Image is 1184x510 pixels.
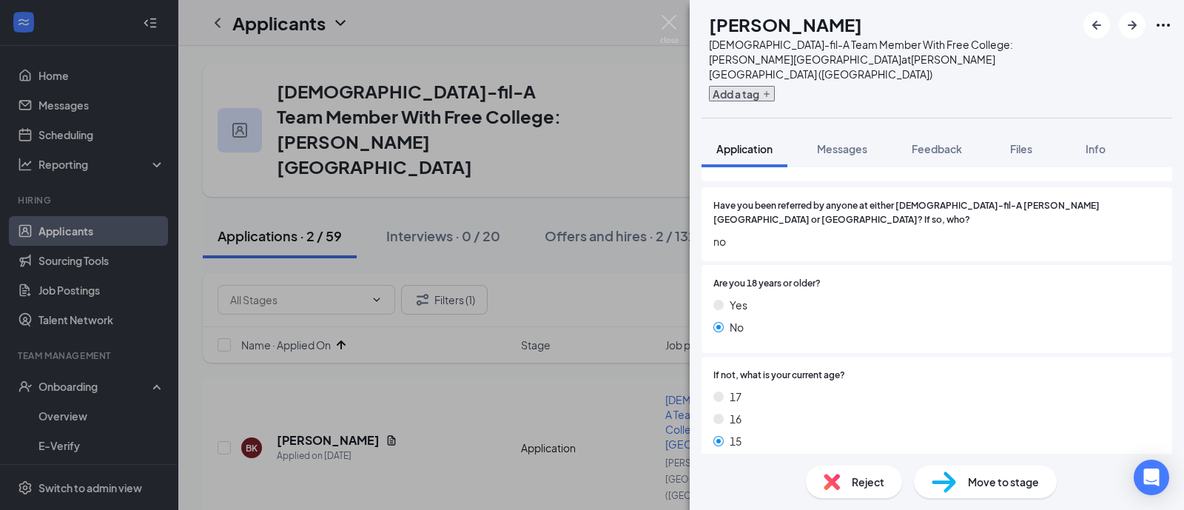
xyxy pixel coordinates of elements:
button: PlusAdd a tag [709,86,775,101]
span: Feedback [912,142,962,155]
span: Reject [852,474,884,490]
button: ArrowLeftNew [1083,12,1110,38]
span: No [730,319,744,335]
span: Messages [817,142,867,155]
span: Are you 18 years or older? [713,277,821,291]
span: Info [1086,142,1106,155]
button: ArrowRight [1119,12,1146,38]
h1: [PERSON_NAME] [709,12,862,37]
span: Yes [730,297,747,313]
svg: ArrowRight [1123,16,1141,34]
span: no [713,233,1160,249]
div: [DEMOGRAPHIC_DATA]-fil-A Team Member With Free College: [PERSON_NAME][GEOGRAPHIC_DATA] at [PERSON... [709,37,1076,81]
span: Move to stage [968,474,1039,490]
span: If not, what is your current age? [713,369,845,383]
span: Application [716,142,773,155]
svg: ArrowLeftNew [1088,16,1106,34]
span: 15 [730,433,741,449]
svg: Ellipses [1154,16,1172,34]
span: 17 [730,389,741,405]
span: Files [1010,142,1032,155]
span: Have you been referred by anyone at either [DEMOGRAPHIC_DATA]-fil-A [PERSON_NAME][GEOGRAPHIC_DATA... [713,199,1160,227]
span: 16 [730,411,741,427]
svg: Plus [762,90,771,98]
div: Open Intercom Messenger [1134,460,1169,495]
